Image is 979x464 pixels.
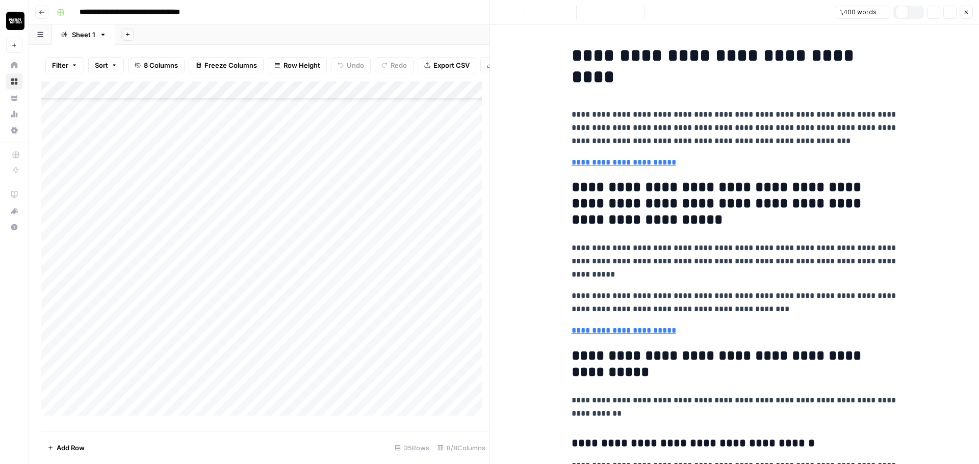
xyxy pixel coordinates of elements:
a: Usage [6,106,22,122]
a: Your Data [6,90,22,106]
button: Filter [45,57,84,73]
div: What's new? [7,203,22,219]
span: 1,400 words [839,8,877,17]
button: Freeze Columns [189,57,264,73]
a: AirOps Academy [6,186,22,203]
button: 1,400 words [835,6,890,19]
div: 8/8 Columns [433,440,489,456]
button: Help + Support [6,219,22,235]
span: Add Row [57,443,85,453]
span: Sort [95,60,108,70]
span: Undo [347,60,364,70]
a: Sheet 1 [52,24,115,45]
span: Filter [52,60,68,70]
a: Browse [6,73,22,90]
div: Sheet 1 [72,30,95,40]
a: Home [6,57,22,73]
button: Workspace: Contact Studios [6,8,22,34]
button: Add Row [41,440,91,456]
span: Export CSV [433,60,470,70]
button: Redo [375,57,414,73]
button: What's new? [6,203,22,219]
button: Export CSV [418,57,476,73]
span: Redo [391,60,407,70]
button: 8 Columns [128,57,185,73]
div: 35 Rows [391,440,433,456]
button: Sort [88,57,124,73]
button: Undo [331,57,371,73]
span: 8 Columns [144,60,178,70]
img: Contact Studios Logo [6,12,24,30]
button: Row Height [268,57,327,73]
a: Settings [6,122,22,139]
span: Row Height [284,60,320,70]
span: Freeze Columns [204,60,257,70]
